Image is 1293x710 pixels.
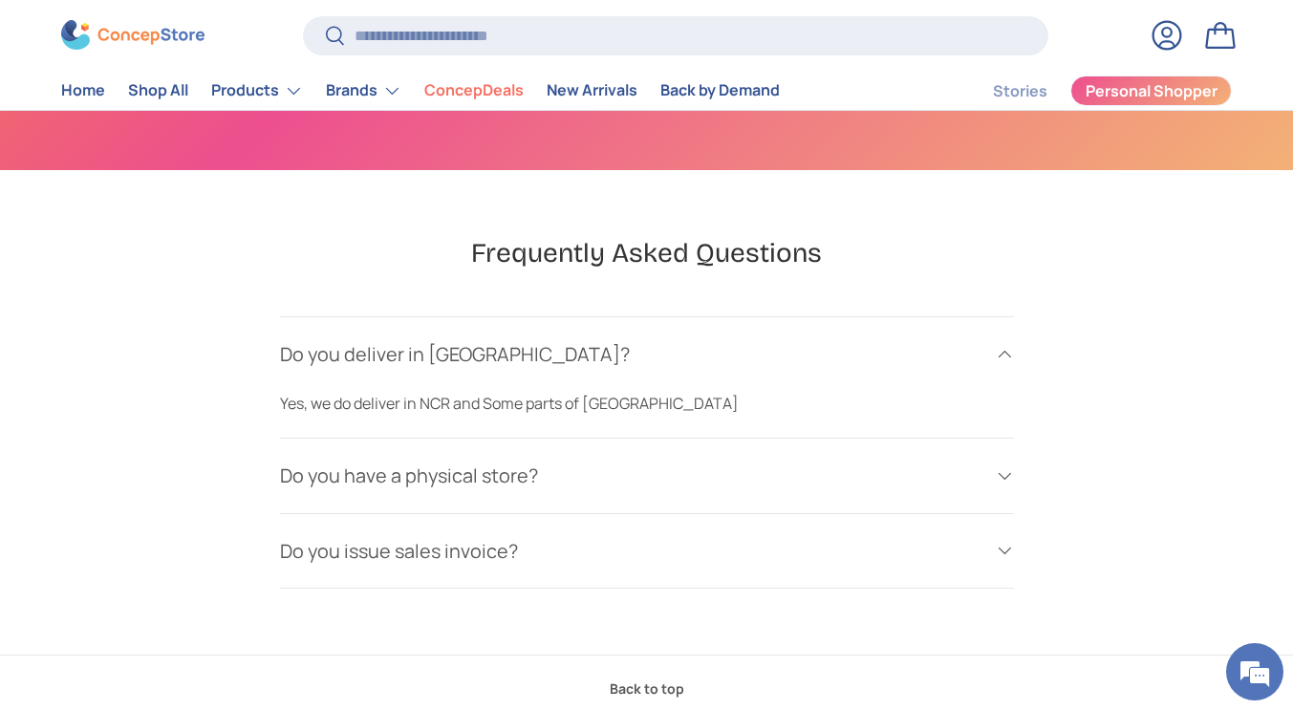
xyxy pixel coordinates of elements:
[61,73,105,110] a: Home
[1070,75,1232,106] a: Personal Shopper
[200,72,314,110] summary: Products
[280,537,983,566] h4: Do you issue sales invoice?
[99,107,321,132] div: Chat with us now
[280,236,1014,271] h2: Frequently Asked Questions
[547,73,637,110] a: New Arrivals
[111,226,264,419] span: We're online!
[280,317,1014,392] summary: Do you deliver in [GEOGRAPHIC_DATA]?
[280,514,1014,589] summary: Do you issue sales invoice?
[280,392,1014,415] p: Yes, we do deliver in NCR and Some parts of [GEOGRAPHIC_DATA]
[313,10,359,55] div: Minimize live chat window
[280,340,983,369] h4: Do you deliver in [GEOGRAPHIC_DATA]?
[424,73,524,110] a: ConcepDeals
[61,21,205,51] img: ConcepStore
[993,73,1047,110] a: Stories
[280,462,983,490] h4: Do you have a physical store?
[660,73,780,110] a: Back by Demand
[947,72,1232,110] nav: Secondary
[1086,84,1218,99] span: Personal Shopper
[61,72,780,110] nav: Primary
[128,73,188,110] a: Shop All
[10,492,364,559] textarea: Type your message and hit 'Enter'
[280,439,1014,513] summary: Do you have a physical store?
[314,72,413,110] summary: Brands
